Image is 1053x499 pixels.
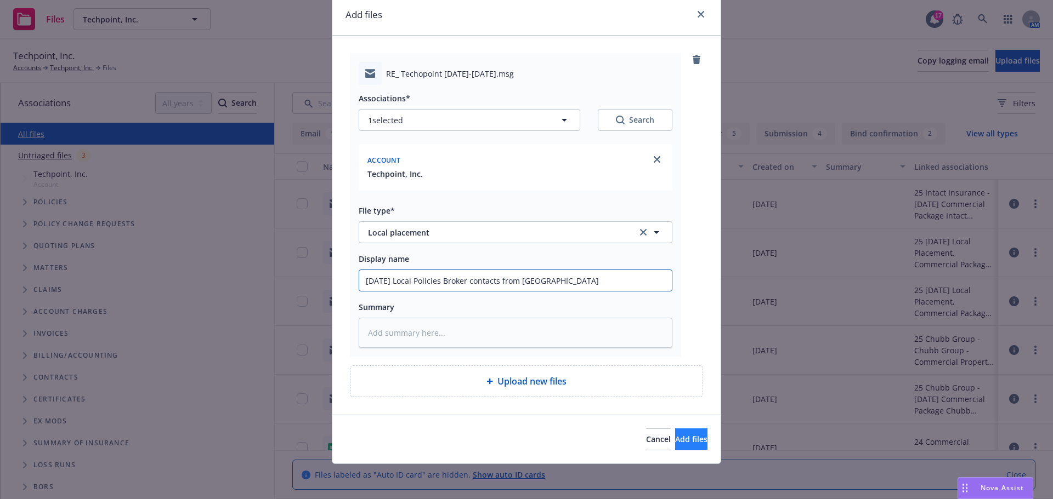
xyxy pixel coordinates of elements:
[694,8,707,21] a: close
[958,477,1033,499] button: Nova Assist
[616,114,654,125] div: Search
[386,68,514,79] span: RE_ Techopoint [DATE]-[DATE].msg
[367,156,400,165] span: Account
[646,428,671,450] button: Cancel
[359,302,394,312] span: Summary
[359,270,672,291] input: Add display name here...
[346,8,382,22] h1: Add files
[359,109,580,131] button: 1selected
[368,114,403,126] span: 1 selected
[350,365,703,397] div: Upload new files
[675,434,707,444] span: Add files
[637,226,650,239] a: clear selection
[650,153,664,166] a: close
[359,93,410,104] span: Associations*
[598,109,672,131] button: SearchSearch
[981,483,1024,492] span: Nova Assist
[675,428,707,450] button: Add files
[616,116,625,124] svg: Search
[367,168,423,180] button: Techpoint, Inc.
[359,221,672,243] button: Local placementclear selection
[359,254,409,264] span: Display name
[646,434,671,444] span: Cancel
[359,205,395,216] span: File type*
[497,375,567,388] span: Upload new files
[958,478,972,498] div: Drag to move
[368,227,622,238] span: Local placement
[690,53,703,66] a: remove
